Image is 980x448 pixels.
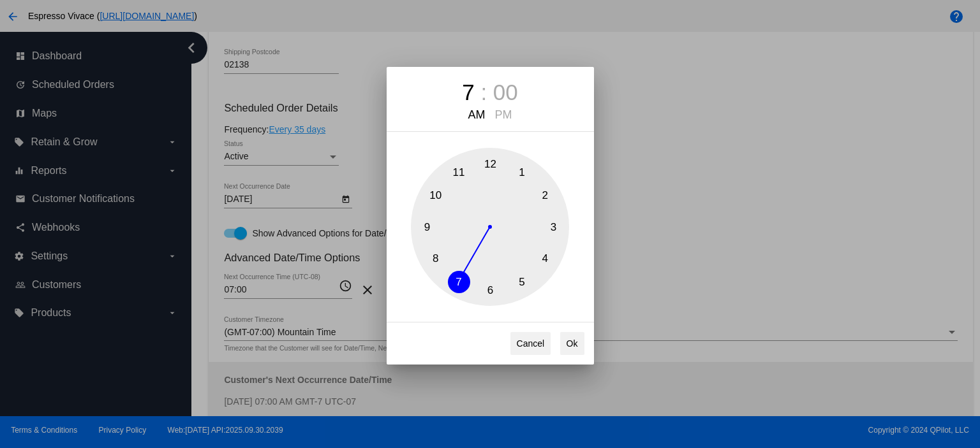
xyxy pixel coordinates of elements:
[479,153,501,175] button: 12
[511,271,533,293] button: 5
[448,162,470,184] button: 11
[462,80,474,105] div: 7
[479,279,501,301] button: 6
[510,332,551,355] button: Cancel
[424,185,447,207] button: 10
[464,108,488,122] div: AM
[534,185,556,207] button: 2
[448,271,470,293] button: 7
[534,248,556,270] button: 4
[511,162,533,184] button: 1
[480,80,487,105] span: :
[424,248,447,270] button: 8
[560,332,584,355] button: Ok
[493,80,518,105] div: 00
[492,108,516,122] div: PM
[416,216,438,238] button: 9
[542,216,565,238] button: 3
